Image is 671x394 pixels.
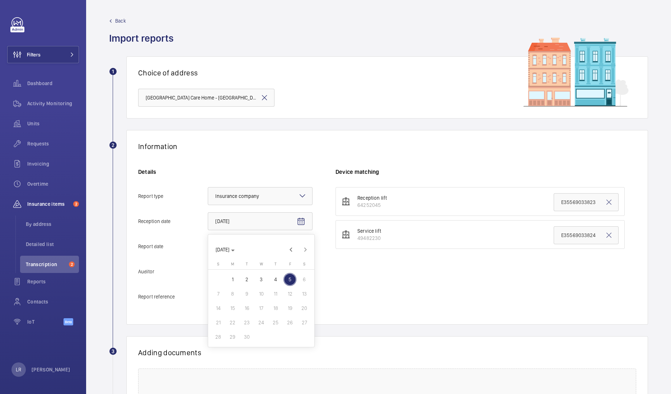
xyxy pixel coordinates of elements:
button: September 30, 2025 [240,330,254,344]
span: 23 [240,316,253,329]
span: S [217,262,219,266]
button: September 10, 2025 [254,287,268,301]
span: F [289,262,291,266]
span: 2 [240,273,253,286]
span: 22 [226,316,239,329]
span: 27 [298,316,311,329]
button: September 26, 2025 [283,315,297,330]
span: W [260,262,263,266]
span: 18 [269,302,282,315]
span: 12 [283,287,296,300]
span: 3 [255,273,268,286]
button: September 11, 2025 [268,287,283,301]
span: S [303,262,305,266]
button: September 25, 2025 [268,315,283,330]
span: 21 [212,316,225,329]
button: Previous month [284,242,298,257]
button: September 27, 2025 [297,315,311,330]
button: September 2, 2025 [240,272,254,287]
span: 11 [269,287,282,300]
button: September 17, 2025 [254,301,268,315]
button: September 20, 2025 [297,301,311,315]
button: September 22, 2025 [225,315,240,330]
span: 20 [298,302,311,315]
button: September 4, 2025 [268,272,283,287]
button: Choose month and year [213,243,238,256]
span: 5 [283,273,296,286]
span: 19 [283,302,296,315]
button: September 18, 2025 [268,301,283,315]
button: September 3, 2025 [254,272,268,287]
span: 1 [226,273,239,286]
span: 8 [226,287,239,300]
span: 26 [283,316,296,329]
button: September 8, 2025 [225,287,240,301]
span: T [246,262,248,266]
span: 9 [240,287,253,300]
span: 29 [226,330,239,343]
button: September 9, 2025 [240,287,254,301]
span: 24 [255,316,268,329]
button: September 14, 2025 [211,301,225,315]
button: September 19, 2025 [283,301,297,315]
button: September 29, 2025 [225,330,240,344]
button: September 23, 2025 [240,315,254,330]
button: September 21, 2025 [211,315,225,330]
button: September 1, 2025 [225,272,240,287]
button: September 16, 2025 [240,301,254,315]
span: 30 [240,330,253,343]
span: M [231,262,234,266]
span: 10 [255,287,268,300]
span: T [274,262,277,266]
span: 15 [226,302,239,315]
button: September 6, 2025 [297,272,311,287]
span: 17 [255,302,268,315]
span: 7 [212,287,225,300]
button: September 12, 2025 [283,287,297,301]
button: September 15, 2025 [225,301,240,315]
span: 25 [269,316,282,329]
span: 13 [298,287,311,300]
button: September 24, 2025 [254,315,268,330]
span: 6 [298,273,311,286]
span: 28 [212,330,225,343]
button: September 7, 2025 [211,287,225,301]
button: September 28, 2025 [211,330,225,344]
span: [DATE] [216,247,229,252]
span: 14 [212,302,225,315]
span: 4 [269,273,282,286]
span: 16 [240,302,253,315]
button: September 13, 2025 [297,287,311,301]
button: September 5, 2025 [283,272,297,287]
